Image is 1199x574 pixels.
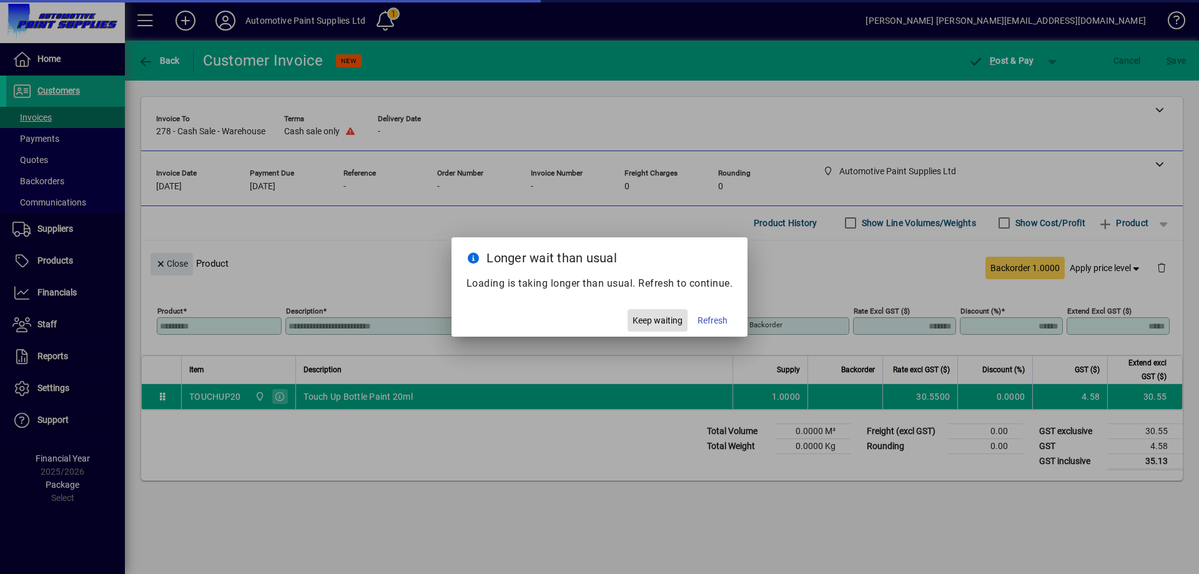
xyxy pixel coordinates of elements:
p: Loading is taking longer than usual. Refresh to continue. [466,276,733,291]
button: Refresh [693,309,733,332]
button: Keep waiting [628,309,688,332]
span: Longer wait than usual [486,250,617,265]
span: Refresh [698,314,728,327]
span: Keep waiting [633,314,683,327]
